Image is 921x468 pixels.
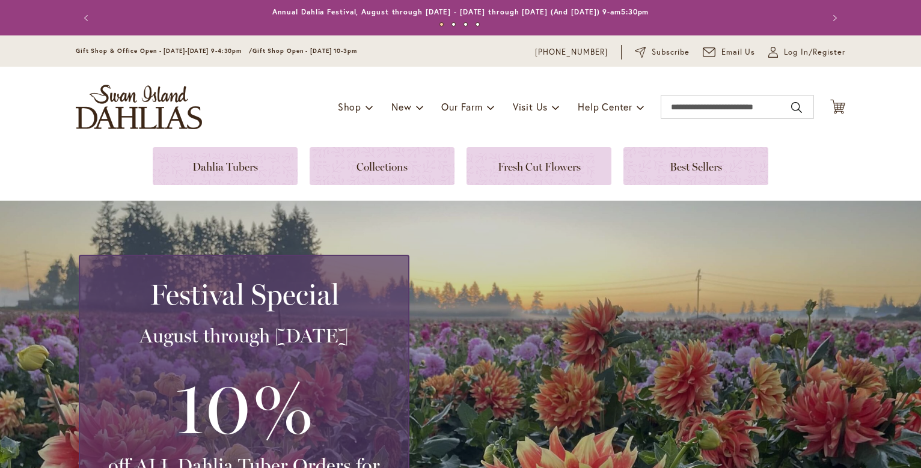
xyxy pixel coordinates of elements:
[578,100,632,113] span: Help Center
[76,6,100,30] button: Previous
[821,6,845,30] button: Next
[76,47,252,55] span: Gift Shop & Office Open - [DATE]-[DATE] 9-4:30pm /
[464,22,468,26] button: 3 of 4
[94,360,394,454] h3: 10%
[535,46,608,58] a: [PHONE_NUMBER]
[784,46,845,58] span: Log In/Register
[703,46,756,58] a: Email Us
[94,324,394,348] h3: August through [DATE]
[513,100,548,113] span: Visit Us
[439,22,444,26] button: 1 of 4
[94,278,394,311] h2: Festival Special
[451,22,456,26] button: 2 of 4
[476,22,480,26] button: 4 of 4
[338,100,361,113] span: Shop
[272,7,649,16] a: Annual Dahlia Festival, August through [DATE] - [DATE] through [DATE] (And [DATE]) 9-am5:30pm
[635,46,690,58] a: Subscribe
[721,46,756,58] span: Email Us
[652,46,690,58] span: Subscribe
[391,100,411,113] span: New
[76,85,202,129] a: store logo
[441,100,482,113] span: Our Farm
[768,46,845,58] a: Log In/Register
[252,47,357,55] span: Gift Shop Open - [DATE] 10-3pm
